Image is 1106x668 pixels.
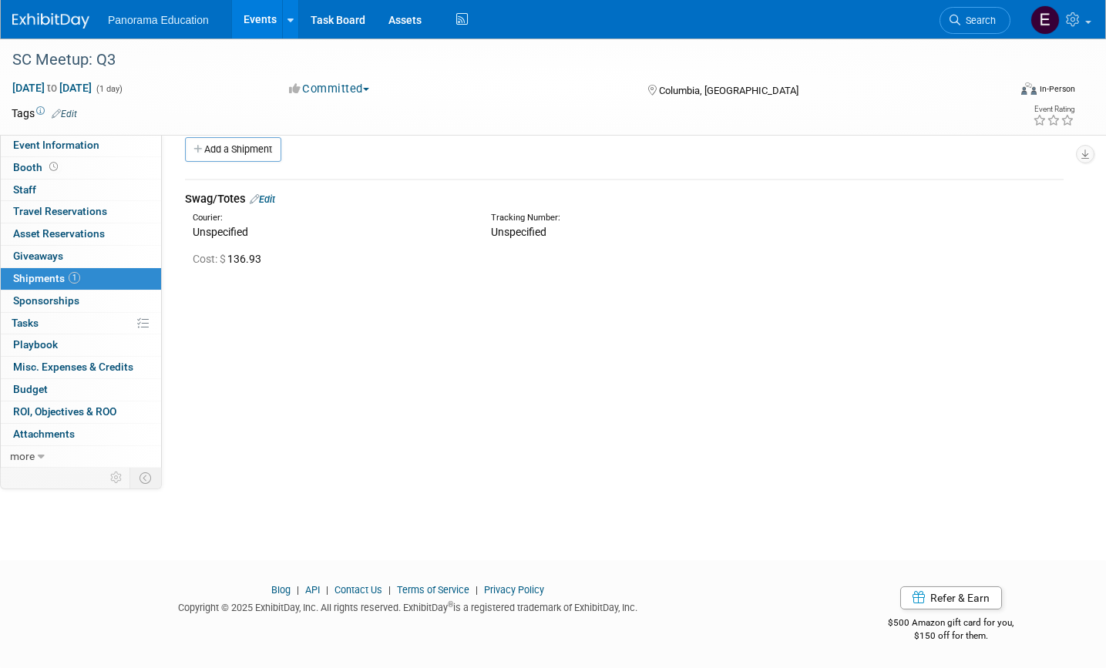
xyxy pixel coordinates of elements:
span: Search [960,15,996,26]
span: Staff [13,183,36,196]
a: Staff [1,180,161,201]
span: Playbook [13,338,58,351]
div: Copyright © 2025 ExhibitDay, Inc. All rights reserved. ExhibitDay is a registered trademark of Ex... [12,597,804,615]
span: Booth [13,161,61,173]
a: API [305,584,320,596]
a: Event Information [1,135,161,156]
div: Swag/Totes [185,191,1064,207]
span: | [385,584,395,596]
span: Budget [13,383,48,395]
span: to [45,82,59,94]
a: ROI, Objectives & ROO [1,401,161,423]
a: Sponsorships [1,290,161,312]
span: Sponsorships [13,294,79,307]
img: ExhibitDay [12,13,89,29]
a: Misc. Expenses & Credits [1,357,161,378]
sup: ® [448,600,453,609]
button: Committed [284,81,375,97]
a: Terms of Service [397,584,469,596]
a: Budget [1,379,161,401]
span: | [322,584,332,596]
a: Contact Us [334,584,382,596]
span: Asset Reservations [13,227,105,240]
span: (1 day) [95,84,123,94]
a: Edit [52,109,77,119]
span: Unspecified [491,226,546,238]
div: $500 Amazon gift card for you, [827,606,1076,642]
div: Event Rating [1033,106,1074,113]
img: External Events Calendar [1030,5,1060,35]
a: Shipments1 [1,268,161,290]
div: Courier: [193,212,468,224]
span: Columbia, [GEOGRAPHIC_DATA] [659,85,798,96]
td: Toggle Event Tabs [130,468,162,488]
div: Unspecified [193,224,468,240]
span: Attachments [13,428,75,440]
a: Giveaways [1,246,161,267]
div: In-Person [1039,83,1075,95]
a: Asset Reservations [1,223,161,245]
a: Playbook [1,334,161,356]
span: [DATE] [DATE] [12,81,92,95]
span: | [293,584,303,596]
a: Attachments [1,424,161,445]
span: | [472,584,482,596]
span: Booth not reserved yet [46,161,61,173]
a: Blog [271,584,291,596]
a: Edit [250,193,275,205]
div: $150 off for them. [827,629,1076,643]
a: Add a Shipment [185,137,281,162]
td: Personalize Event Tab Strip [103,468,130,488]
td: Tags [12,106,77,121]
span: 136.93 [193,253,267,265]
span: Tasks [12,317,39,329]
span: Event Information [13,139,99,151]
a: Search [940,7,1010,34]
a: Privacy Policy [484,584,544,596]
div: Event Format [917,80,1075,103]
span: ROI, Objectives & ROO [13,405,116,418]
span: Shipments [13,272,80,284]
div: Tracking Number: [491,212,840,224]
a: Travel Reservations [1,201,161,223]
span: Misc. Expenses & Credits [13,361,133,373]
a: Refer & Earn [900,586,1002,609]
a: Tasks [1,313,161,334]
span: Travel Reservations [13,205,107,217]
a: more [1,446,161,468]
a: Booth [1,157,161,179]
div: SC Meetup: Q3 [7,46,985,74]
span: Cost: $ [193,253,227,265]
span: 1 [69,272,80,284]
span: more [10,450,35,462]
span: Giveaways [13,250,63,262]
span: Panorama Education [108,14,209,26]
img: Format-Inperson.png [1021,82,1037,95]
